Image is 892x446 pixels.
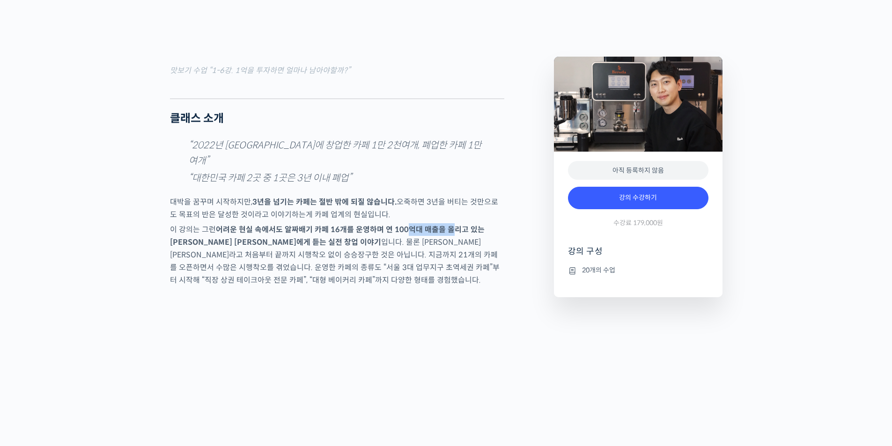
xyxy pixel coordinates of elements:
span: 홈 [29,311,35,318]
strong: 어려운 현실 속에서도 알짜배기 카페 16개를 운영하며 연 100억대 매출을 올리고 있는 [PERSON_NAME] [PERSON_NAME]에게 듣는 실전 창업 이야기 [170,225,485,247]
h2: 클래스 소개 [170,112,504,125]
a: 홈 [3,297,62,320]
p: 대박을 꿈꾸며 시작하지만, 오죽하면 3년을 버티는 것만으로도 목표의 반은 달성한 것이라고 이야기하는게 카페 업계의 현실입니다. [170,196,504,221]
span: 대화 [86,311,97,319]
cite: “대한민국 카페 2곳 중 1곳은 3년 이내 폐업” [189,171,486,186]
em: “2022년 [GEOGRAPHIC_DATA]에 창업한 카페 1만 2천여개, 폐업한 카페 1만여개” [189,139,481,167]
span: 수강료 179,000원 [613,219,663,227]
a: 강의 수강하기 [568,187,708,209]
li: 20개의 수업 [568,265,708,276]
a: 설정 [121,297,180,320]
h4: 강의 구성 [568,246,708,264]
strong: 3년을 넘기는 카페는 절반 밖에 되질 않습니다. [252,197,397,207]
p: 이 강의는 그런 입니다. 물론 [PERSON_NAME] [PERSON_NAME]라고 처음부터 끝까지 시행착오 없이 승승장구한 것은 아닙니다. 지금까지 21개의 카페를 오픈하면... [170,223,504,286]
span: 설정 [145,311,156,318]
div: 아직 등록하지 않음 [568,161,708,180]
mark: 맛보기 수업 “1-6강. 1억을 투자하면 얼마나 남아야할까?” [170,66,350,75]
a: 대화 [62,297,121,320]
